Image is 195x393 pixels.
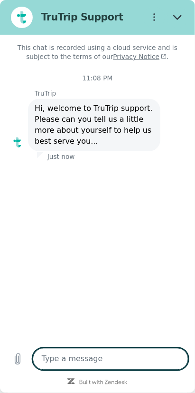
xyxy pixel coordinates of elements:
[47,152,75,161] p: Just now
[41,11,139,24] h2: TruTrip Support
[159,54,167,59] svg: (opens in a new tab)
[35,89,195,98] p: TruTrip
[167,7,189,29] button: Close
[79,380,128,386] a: Built with Zendesk: Visit the Zendesk website in a new tab
[7,348,28,370] button: Upload file
[113,53,167,60] a: Privacy Notice(opens in a new tab)
[83,74,113,82] p: 11:08 PM
[35,103,154,147] span: Hi, welcome to TruTrip support. Please can you tell us a little more about yourself to help us be...
[9,43,186,61] p: This chat is recorded using a cloud service and is subject to the terms of our .
[143,7,165,29] button: Options menu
